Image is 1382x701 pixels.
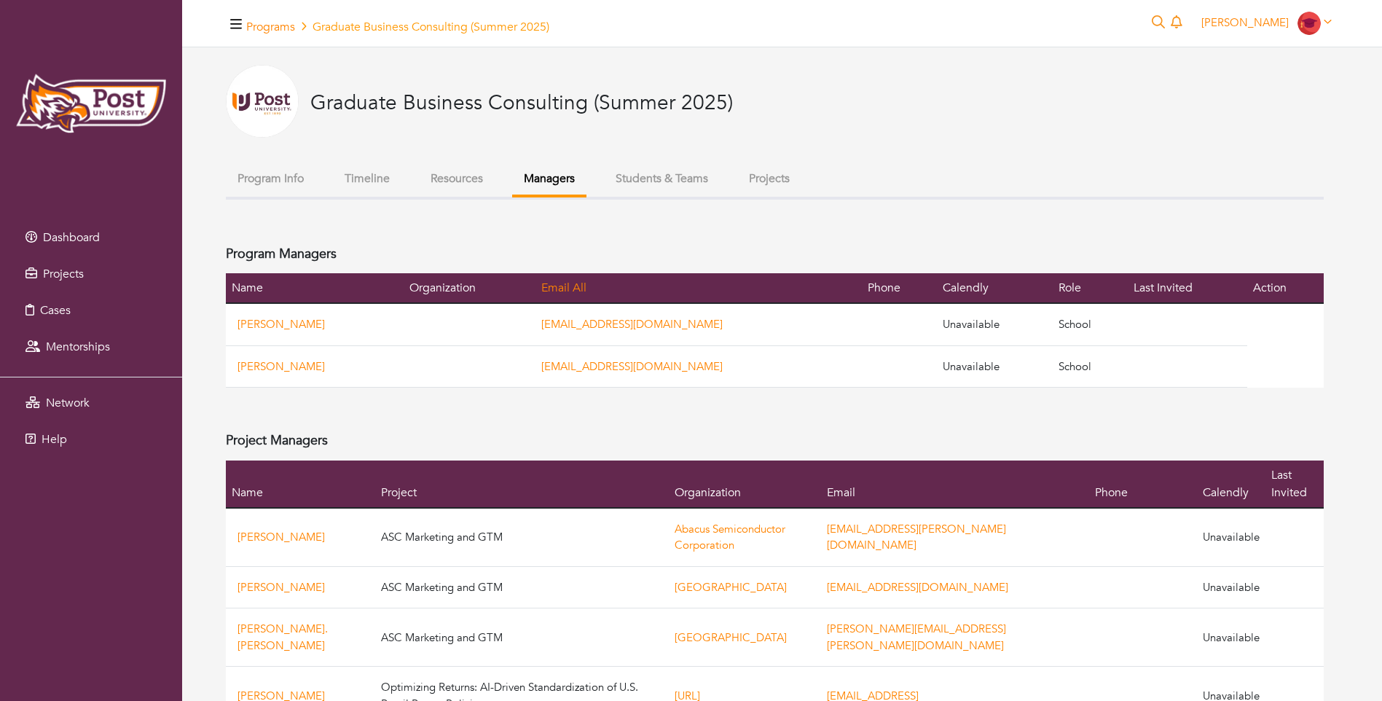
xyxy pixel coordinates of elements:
span: Dashboard [43,230,100,246]
td: Unavailable [1197,608,1265,667]
td: Unavailable [1197,566,1265,608]
th: Last Invited [1265,461,1324,508]
button: Timeline [333,163,401,195]
button: Program Info [226,163,315,195]
button: Managers [512,163,586,197]
a: [GEOGRAPHIC_DATA] [675,630,787,645]
a: [PERSON_NAME] [237,359,325,374]
th: Phone [1089,461,1197,508]
th: Action [1247,273,1324,303]
span: Mentorships [46,339,110,355]
a: [PERSON_NAME] [1195,15,1338,30]
a: Mentorships [4,332,178,361]
h4: Program Managers [226,246,337,262]
a: Dashboard [4,223,178,252]
a: [EMAIL_ADDRESS][DOMAIN_NAME] [827,580,1008,595]
a: [EMAIL_ADDRESS][DOMAIN_NAME] [541,359,723,374]
button: Resources [419,163,495,195]
h3: Graduate Business Consulting (Summer 2025) [310,91,733,116]
span: [PERSON_NAME] [1201,15,1289,30]
th: Organization [669,461,821,508]
td: Unavailable [1197,508,1265,567]
a: [EMAIL_ADDRESS][PERSON_NAME][DOMAIN_NAME] [827,522,1006,553]
td: ASC Marketing and GTM [375,508,669,567]
h5: Graduate Business Consulting (Summer 2025) [246,20,549,34]
td: School [1053,303,1128,345]
a: [PERSON_NAME] [237,580,325,595]
th: Phone [862,273,937,303]
a: [PERSON_NAME] [237,317,325,332]
span: Cases [40,302,71,318]
a: Email All [541,280,586,296]
a: Projects [4,259,178,289]
a: [EMAIL_ADDRESS][DOMAIN_NAME] [541,317,723,332]
a: Network [4,388,178,418]
a: [GEOGRAPHIC_DATA] [675,580,787,595]
td: School [1053,345,1128,388]
a: [PERSON_NAME][EMAIL_ADDRESS][PERSON_NAME][DOMAIN_NAME] [827,622,1006,653]
th: Email [821,461,1089,508]
span: Help [42,431,67,447]
td: Unavailable [937,303,1053,345]
img: post.png [15,26,168,179]
a: [PERSON_NAME].[PERSON_NAME] [237,622,328,653]
a: Abacus Semiconductor Corporation [675,522,785,553]
th: Last Invited [1128,273,1247,303]
span: Projects [43,266,84,282]
th: Name [226,461,375,508]
a: Cases [4,296,178,325]
span: Network [46,395,90,411]
a: [PERSON_NAME] [237,530,325,544]
td: ASC Marketing and GTM [375,566,669,608]
img: Student-Icon-6b6867cbad302adf8029cb3ecf392088beec6a544309a027beb5b4b4576828a8.png [1297,12,1321,35]
h4: Project Managers [226,433,328,449]
img: PostUniversityLogo.webp [226,65,299,138]
a: Help [4,425,178,454]
th: Name [226,273,404,303]
th: Role [1053,273,1128,303]
a: Programs [246,19,295,35]
td: ASC Marketing and GTM [375,608,669,667]
button: Students & Teams [604,163,720,195]
th: Calendly [937,273,1053,303]
th: Organization [404,273,535,303]
th: Project [375,461,669,508]
button: Projects [737,163,801,195]
td: Unavailable [937,345,1053,388]
th: Calendly [1197,461,1265,508]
